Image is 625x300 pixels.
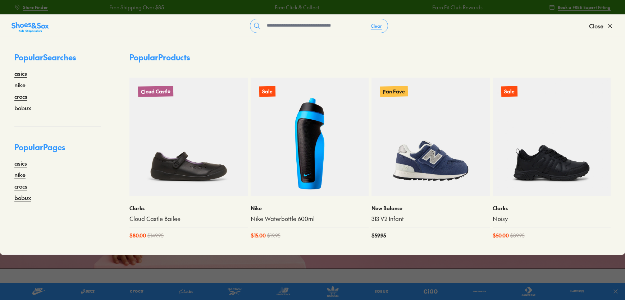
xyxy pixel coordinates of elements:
[12,22,49,33] img: SNS_Logo_Responsive.svg
[14,80,26,89] a: nike
[332,4,382,11] a: Earn Fit Club Rewards
[14,193,31,202] a: bobux
[14,1,48,14] a: Store Finder
[589,22,603,30] span: Close
[267,232,280,239] span: $ 19.95
[501,86,517,97] p: Sale
[589,18,613,34] button: Close
[138,86,173,97] p: Cloud Castle
[365,19,388,32] button: Clear
[371,215,490,223] a: 313 V2 Infant
[259,86,275,97] p: Sale
[14,69,27,78] a: asics
[510,232,525,239] span: $ 89.95
[14,141,101,159] p: Popular Pages
[14,92,27,101] a: crocs
[490,4,544,11] a: Free Shipping Over $85
[493,215,611,223] a: Noisy
[14,159,27,167] a: asics
[251,78,369,196] a: Sale
[147,232,164,239] span: $ 149.95
[371,232,386,239] span: $ 59.95
[129,51,190,63] p: Popular Products
[23,4,48,10] span: Store Finder
[493,78,611,196] a: Sale
[558,4,611,10] span: Book a FREE Expert Fitting
[493,232,509,239] span: $ 50.00
[129,78,248,196] a: Cloud Castle
[251,204,369,212] p: Nike
[7,252,36,278] iframe: Gorgias live chat messenger
[371,78,490,196] a: Fan Fave
[251,232,266,239] span: $ 15.00
[174,4,219,11] a: Free Click & Collect
[14,103,31,112] a: bobux
[129,204,248,212] p: Clarks
[14,182,27,190] a: crocs
[14,170,26,179] a: nike
[129,215,248,223] a: Cloud Castle Bailee
[251,215,369,223] a: Nike Waterbottle 600ml
[380,86,408,97] p: Fan Fave
[129,232,146,239] span: $ 80.00
[12,20,49,32] a: Shoes &amp; Sox
[493,204,611,212] p: Clarks
[9,4,63,11] a: Free Shipping Over $85
[371,204,490,212] p: New Balance
[14,51,101,69] p: Popular Searches
[549,1,611,14] a: Book a FREE Expert Fitting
